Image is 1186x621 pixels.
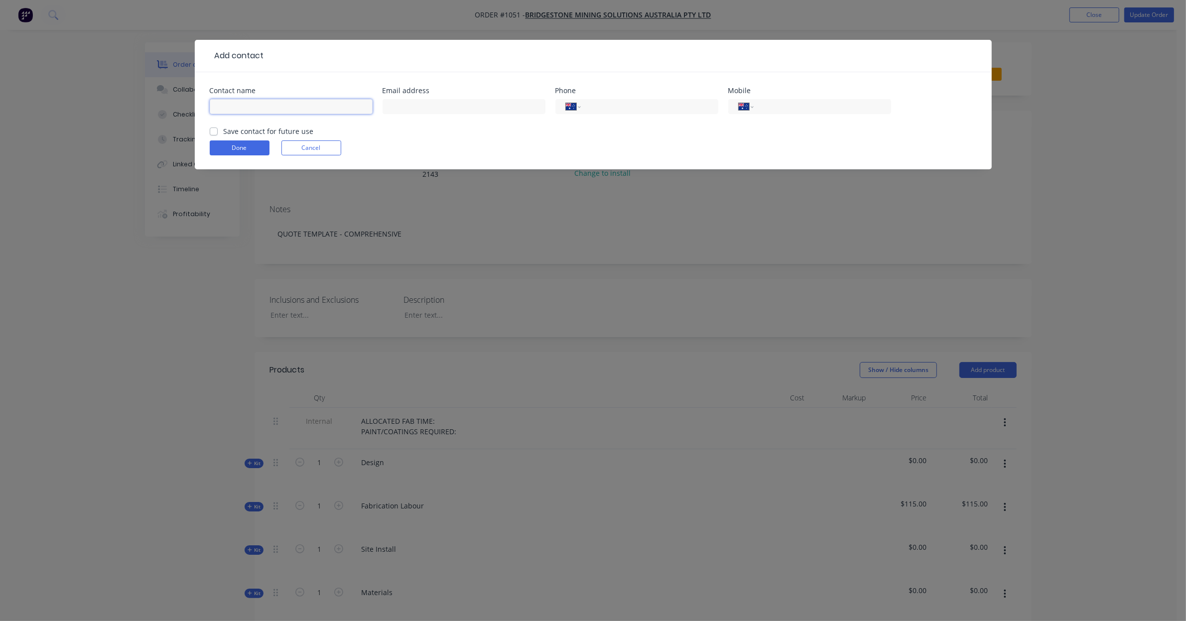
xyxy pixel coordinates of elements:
[210,50,264,62] div: Add contact
[281,140,341,155] button: Cancel
[210,87,373,94] div: Contact name
[555,87,718,94] div: Phone
[210,140,269,155] button: Done
[224,126,314,136] label: Save contact for future use
[728,87,891,94] div: Mobile
[383,87,545,94] div: Email address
